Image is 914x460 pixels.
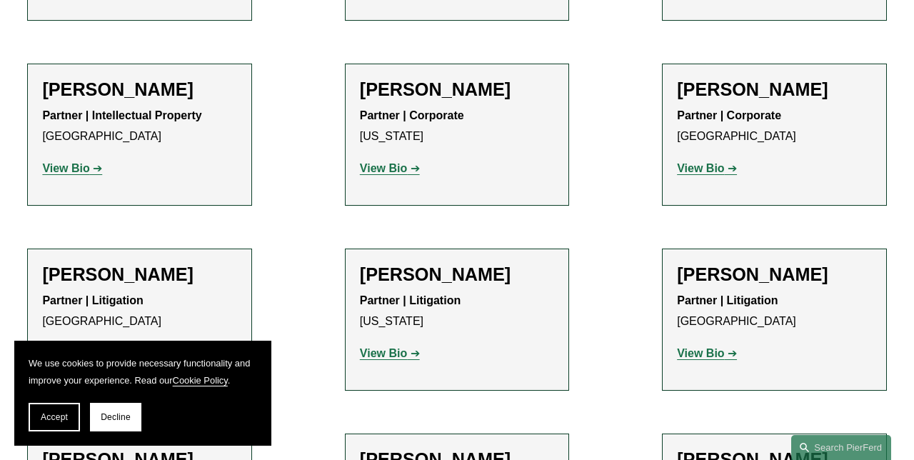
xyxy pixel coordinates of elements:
[42,106,236,147] p: [GEOGRAPHIC_DATA]
[360,294,461,306] strong: Partner | Litigation
[360,109,464,121] strong: Partner | Corporate
[677,347,737,359] a: View Bio
[360,291,554,332] p: [US_STATE]
[42,162,89,174] strong: View Bio
[360,347,420,359] a: View Bio
[360,106,554,147] p: [US_STATE]
[42,291,236,332] p: [GEOGRAPHIC_DATA]
[42,264,236,286] h2: [PERSON_NAME]
[29,403,80,431] button: Accept
[360,79,554,101] h2: [PERSON_NAME]
[677,162,737,174] a: View Bio
[360,162,407,174] strong: View Bio
[791,435,891,460] a: Search this site
[360,347,407,359] strong: View Bio
[360,162,420,174] a: View Bio
[677,264,871,286] h2: [PERSON_NAME]
[677,291,871,332] p: [GEOGRAPHIC_DATA]
[42,294,143,306] strong: Partner | Litigation
[677,109,781,121] strong: Partner | Corporate
[173,375,228,386] a: Cookie Policy
[14,341,271,446] section: Cookie banner
[101,412,131,422] span: Decline
[677,294,778,306] strong: Partner | Litigation
[360,264,554,286] h2: [PERSON_NAME]
[42,109,201,121] strong: Partner | Intellectual Property
[677,106,871,147] p: [GEOGRAPHIC_DATA]
[42,79,236,101] h2: [PERSON_NAME]
[90,403,141,431] button: Decline
[677,79,871,101] h2: [PERSON_NAME]
[42,162,102,174] a: View Bio
[41,412,68,422] span: Accept
[677,347,724,359] strong: View Bio
[29,355,257,389] p: We use cookies to provide necessary functionality and improve your experience. Read our .
[677,162,724,174] strong: View Bio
